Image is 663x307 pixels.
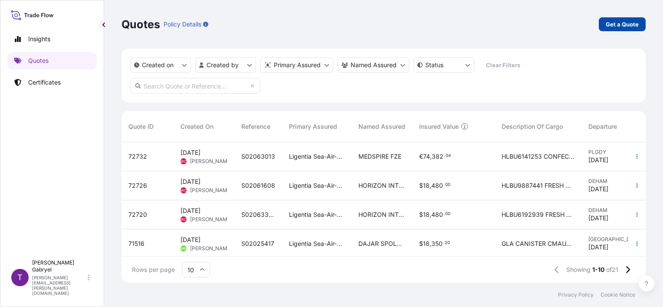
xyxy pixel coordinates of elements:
[588,178,635,185] span: DEHAM
[142,61,174,69] p: Created on
[181,177,200,186] span: [DATE]
[445,212,450,216] span: 00
[181,157,187,166] span: WC
[479,58,527,72] button: Clear Filters
[289,210,345,219] span: Ligentia Sea-Air-Rail Sp. z o.o.
[241,239,274,248] span: S02025417
[241,152,275,161] span: S02063013
[423,153,430,160] span: 74
[128,122,154,131] span: Quote ID
[289,122,337,131] span: Primary Assured
[601,291,635,298] a: Cookie Notice
[502,181,574,190] span: HLBU9887441 FRESH APPLES ON 21 PALLETS NET WEIGHT: 20160 KG HS CODE: 08081080 CLASS I INV. NO 10/...
[423,212,430,218] span: 18
[128,152,147,161] span: 72732
[181,215,187,224] span: WC
[130,78,260,94] input: Search Quote or Reference...
[164,20,201,29] p: Policy Details
[419,122,459,131] span: Insured Value
[181,122,213,131] span: Created On
[274,61,321,69] p: Primary Assured
[423,241,430,247] span: 18
[430,241,431,247] span: ,
[414,57,474,73] button: certificateStatus Filter options
[128,239,144,248] span: 71516
[423,183,430,189] span: 18
[28,78,61,87] p: Certificates
[443,242,444,245] span: .
[445,183,450,186] span: 00
[190,245,232,252] span: [PERSON_NAME]
[419,241,423,247] span: $
[430,183,431,189] span: ,
[443,183,445,186] span: .
[502,152,574,161] span: HLBU6141253 CONFECTIONERY PRODUCTS NET WEIGHT: 11638,66 KG GROSS WEIGHT: 14189,38 KG 3851 CARTONS
[130,57,191,73] button: createdOn Filter options
[338,57,409,73] button: cargoOwner Filter options
[444,154,445,157] span: .
[351,61,397,69] p: Named Assured
[606,20,639,29] p: Get a Quote
[358,122,405,131] span: Named Assured
[358,210,405,219] span: HORIZON INTERNATIONAL
[430,153,432,160] span: ,
[502,122,563,131] span: Description Of Cargo
[128,210,147,219] span: 72720
[121,17,160,31] p: Quotes
[588,214,608,222] span: [DATE]
[190,216,232,223] span: [PERSON_NAME]
[181,244,186,253] span: MB
[419,183,423,189] span: $
[588,207,635,214] span: DEHAM
[207,61,239,69] p: Created by
[599,17,646,31] a: Get a Quote
[432,153,443,160] span: 382
[588,243,608,251] span: [DATE]
[592,265,604,274] span: 1-10
[289,181,345,190] span: Ligentia Sea-Air-Rail Sp. z o.o.
[181,206,200,215] span: [DATE]
[289,239,345,248] span: Ligentia Sea-Air-Rail Sp. z o.o.
[289,152,345,161] span: Ligentia Sea-Air-Rail Sp. z o.o.
[425,61,443,69] p: Status
[443,212,445,216] span: .
[128,181,147,190] span: 72726
[7,74,97,91] a: Certificates
[588,149,635,156] span: PLGDY
[445,242,450,245] span: 20
[181,148,200,157] span: [DATE]
[32,275,86,296] p: [PERSON_NAME][EMAIL_ADDRESS][PERSON_NAME][DOMAIN_NAME]
[588,122,617,131] span: Departure
[190,187,232,194] span: [PERSON_NAME]
[558,291,594,298] a: Privacy Policy
[181,186,187,195] span: WC
[28,35,50,43] p: Insights
[28,56,49,65] p: Quotes
[195,57,256,73] button: createdBy Filter options
[241,181,275,190] span: S02061608
[566,265,591,274] span: Showing
[241,210,275,219] span: S02063305
[502,210,574,219] span: HLBU6192939 FRESH APPLES ON 21 PALLETS NET WEIGHT: 20160 KG HS CODE: 08081080 CLASS I INV. NO 10/...
[431,183,443,189] span: 480
[7,30,97,48] a: Insights
[606,265,618,274] span: of 21
[486,61,520,69] p: Clear Filters
[358,181,405,190] span: HORIZON INTERNATIONAL
[260,57,333,73] button: distributor Filter options
[419,212,423,218] span: $
[588,185,608,193] span: [DATE]
[419,153,423,160] span: €
[502,239,574,248] span: GLA CANISTER CMAU5779578 40HC, 8018,400 KGS, 53,840 KGS
[181,235,200,244] span: [DATE]
[190,158,232,165] span: [PERSON_NAME]
[358,152,401,161] span: MEDSPIRE FZE
[446,154,451,157] span: 04
[32,259,86,273] p: [PERSON_NAME] Gabryel
[241,122,270,131] span: Reference
[430,212,431,218] span: ,
[431,241,443,247] span: 350
[7,52,97,69] a: Quotes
